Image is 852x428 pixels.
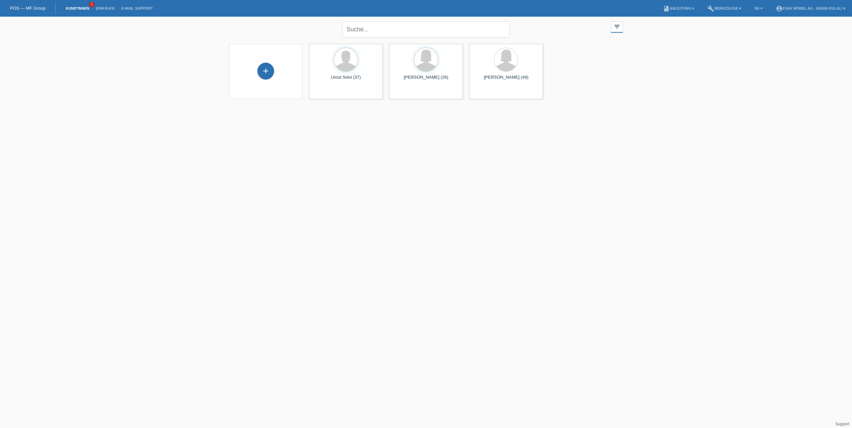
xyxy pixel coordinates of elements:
i: filter_list [613,23,621,30]
a: account_circleEVAX Möbel AG - Engin Kulali ▾ [773,6,849,10]
a: Einkäufe [92,6,118,10]
i: build [707,5,714,12]
div: [PERSON_NAME] (49) [475,75,538,85]
i: book [663,5,670,12]
span: 1 [89,2,94,7]
a: bookAnleitung ▾ [660,6,697,10]
div: Kund*in hinzufügen [258,65,274,77]
a: DE ▾ [751,6,766,10]
i: account_circle [776,5,783,12]
div: [PERSON_NAME] (26) [395,75,457,85]
a: Support [835,422,849,426]
a: Kund*innen [62,6,92,10]
input: Suche... [343,22,509,37]
a: E-Mail Support [118,6,156,10]
a: buildWerkzeuge ▾ [704,6,744,10]
div: Umut Selvi (37) [314,75,377,85]
a: POS — MF Group [10,6,45,11]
